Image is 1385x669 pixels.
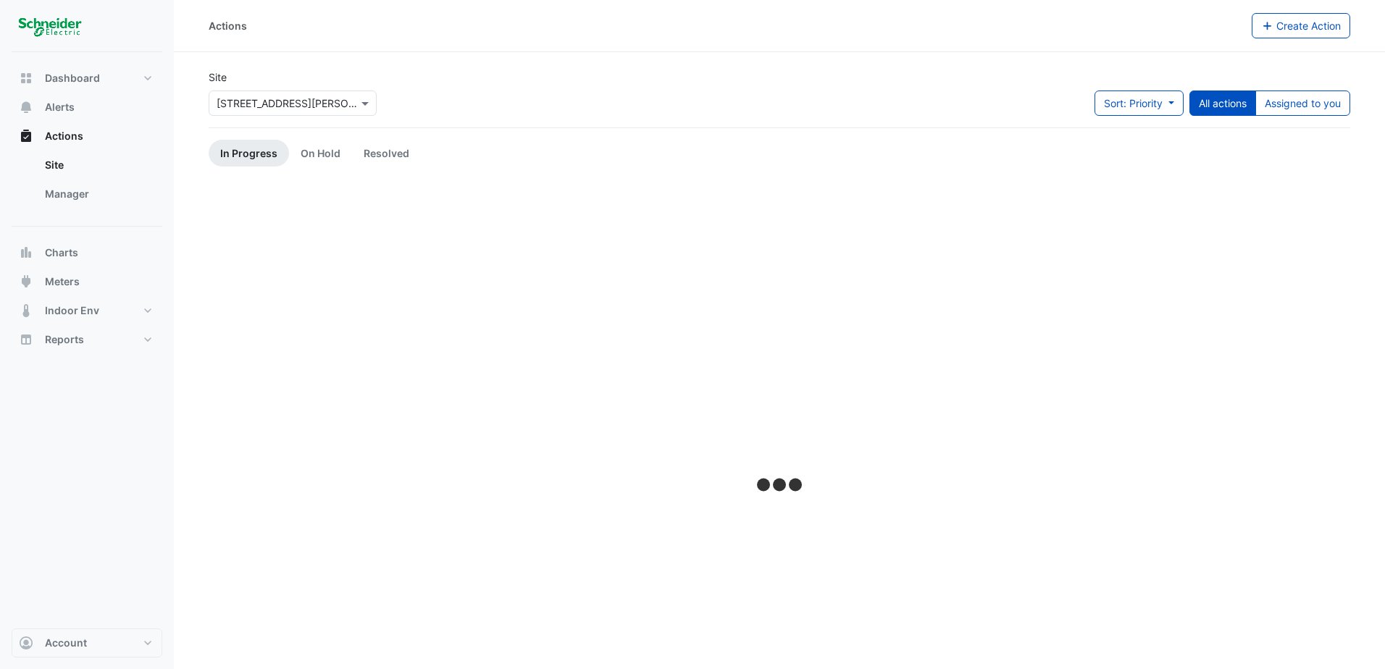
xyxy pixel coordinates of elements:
[12,93,162,122] button: Alerts
[352,140,421,167] a: Resolved
[12,151,162,214] div: Actions
[209,140,289,167] a: In Progress
[12,238,162,267] button: Charts
[1252,13,1351,38] button: Create Action
[45,303,99,318] span: Indoor Env
[45,332,84,347] span: Reports
[45,636,87,650] span: Account
[1104,97,1163,109] span: Sort: Priority
[19,100,33,114] app-icon: Alerts
[45,129,83,143] span: Actions
[19,245,33,260] app-icon: Charts
[19,129,33,143] app-icon: Actions
[33,151,162,180] a: Site
[45,274,80,289] span: Meters
[1189,91,1256,116] button: All actions
[12,64,162,93] button: Dashboard
[12,296,162,325] button: Indoor Env
[45,100,75,114] span: Alerts
[12,325,162,354] button: Reports
[1095,91,1184,116] button: Sort: Priority
[12,628,162,657] button: Account
[17,12,83,41] img: Company Logo
[33,180,162,209] a: Manager
[19,71,33,85] app-icon: Dashboard
[45,245,78,260] span: Charts
[1276,20,1341,32] span: Create Action
[19,303,33,318] app-icon: Indoor Env
[209,70,227,85] label: Site
[19,332,33,347] app-icon: Reports
[289,140,352,167] a: On Hold
[45,71,100,85] span: Dashboard
[1255,91,1350,116] button: Assigned to you
[209,18,247,33] div: Actions
[19,274,33,289] app-icon: Meters
[12,267,162,296] button: Meters
[12,122,162,151] button: Actions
